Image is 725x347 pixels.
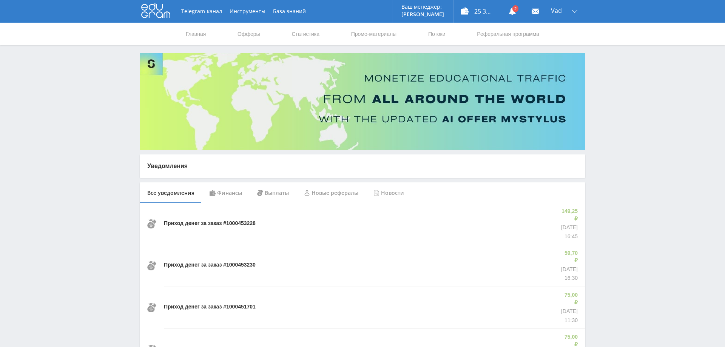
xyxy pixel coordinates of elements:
[561,291,578,306] p: 75,00 ₽
[164,303,256,311] p: Приход денег за заказ #1000451701
[561,275,578,282] p: 16:30
[559,208,578,222] p: 149,25 ₽
[291,23,320,45] a: Статистика
[427,23,446,45] a: Потоки
[401,11,444,17] p: [PERSON_NAME]
[296,182,366,204] div: Новые рефералы
[140,182,202,204] div: Все уведомления
[237,23,261,45] a: Офферы
[147,162,578,170] p: Уведомления
[202,182,250,204] div: Финансы
[559,233,578,241] p: 16:45
[476,23,540,45] a: Реферальная программа
[561,250,578,264] p: 59,70 ₽
[559,224,578,231] p: [DATE]
[551,8,562,14] span: Vad
[350,23,397,45] a: Промо-материалы
[561,266,578,273] p: [DATE]
[401,4,444,10] p: Ваш менеджер:
[366,182,412,204] div: Новости
[140,53,585,150] img: Banner
[250,182,296,204] div: Выплаты
[561,317,578,324] p: 11:30
[561,308,578,315] p: [DATE]
[185,23,207,45] a: Главная
[164,220,256,227] p: Приход денег за заказ #1000453228
[164,261,256,269] p: Приход денег за заказ #1000453230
